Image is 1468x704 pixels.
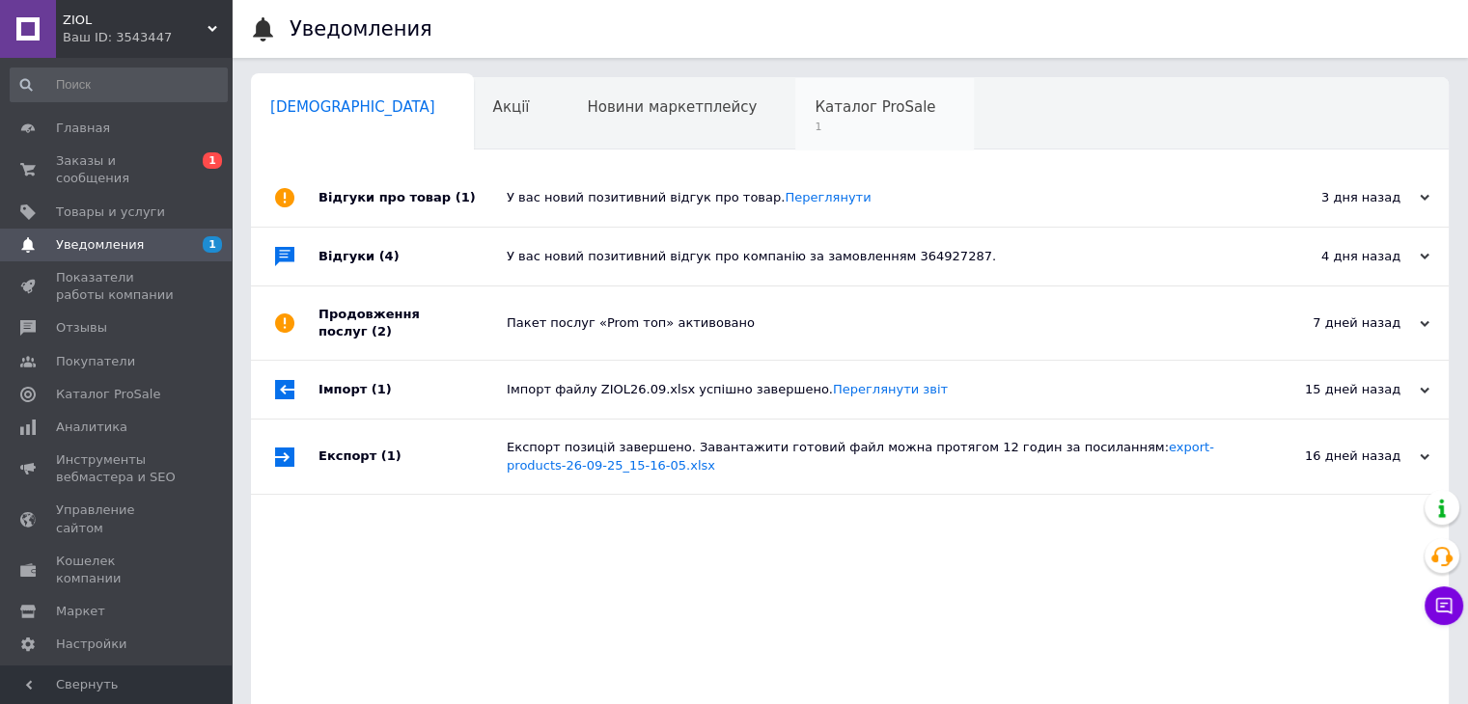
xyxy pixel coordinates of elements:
span: Покупатели [56,353,135,370]
span: ZIOL [63,12,208,29]
div: Ваш ID: 3543447 [63,29,232,46]
span: 1 [203,152,222,169]
div: Продовження послуг [319,286,507,360]
span: Показатели работы компании [56,269,179,304]
span: (1) [456,190,476,204]
div: Відгуки [319,228,507,285]
span: 1 [815,120,935,134]
span: Кошелек компании [56,553,179,587]
div: У вас новий позитивний відгук про товар. [507,189,1236,206]
span: Главная [56,120,110,137]
span: [DEMOGRAPHIC_DATA] [270,98,435,116]
span: Отзывы [56,319,107,337]
span: Товары и услуги [56,203,165,221]
span: Аналитика [56,419,127,436]
div: 16 дней назад [1236,447,1429,465]
span: Заказы и сообщения [56,152,179,187]
div: Експорт [319,420,507,493]
span: Маркет [56,603,105,620]
span: 1 [203,236,222,253]
span: Уведомления [56,236,144,254]
span: Новини маркетплейсу [587,98,757,116]
a: export-products-26-09-25_15-16-05.xlsx [507,440,1214,472]
span: (1) [381,448,402,463]
span: (2) [372,324,392,338]
div: Імпорт файлу ZIOL26.09.xlsx успішно завершено. [507,381,1236,398]
span: Акції [493,98,530,116]
div: Відгуки про товар [319,169,507,227]
div: Експорт позицій завершено. Завантажити готовий файл можна протягом 12 годин за посиланням: [507,439,1236,474]
span: Управление сайтом [56,501,179,536]
div: У вас новий позитивний відгук про компанію за замовленням 364927287. [507,248,1236,265]
div: 4 дня назад [1236,248,1429,265]
div: Пакет послуг «Prom топ» активовано [507,314,1236,332]
div: 7 дней назад [1236,314,1429,332]
h1: Уведомления [290,17,432,41]
a: Переглянути [785,190,871,204]
span: Инструменты вебмастера и SEO [56,451,179,486]
div: 15 дней назад [1236,381,1429,398]
span: (1) [372,382,392,396]
span: (4) [379,249,400,263]
div: 3 дня назад [1236,189,1429,206]
a: Переглянути звіт [833,382,948,396]
span: Каталог ProSale [815,98,935,116]
input: Поиск [10,68,228,102]
span: Каталог ProSale [56,386,160,403]
button: Чат с покупателем [1425,586,1463,625]
div: Імпорт [319,361,507,419]
span: Настройки [56,636,126,653]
